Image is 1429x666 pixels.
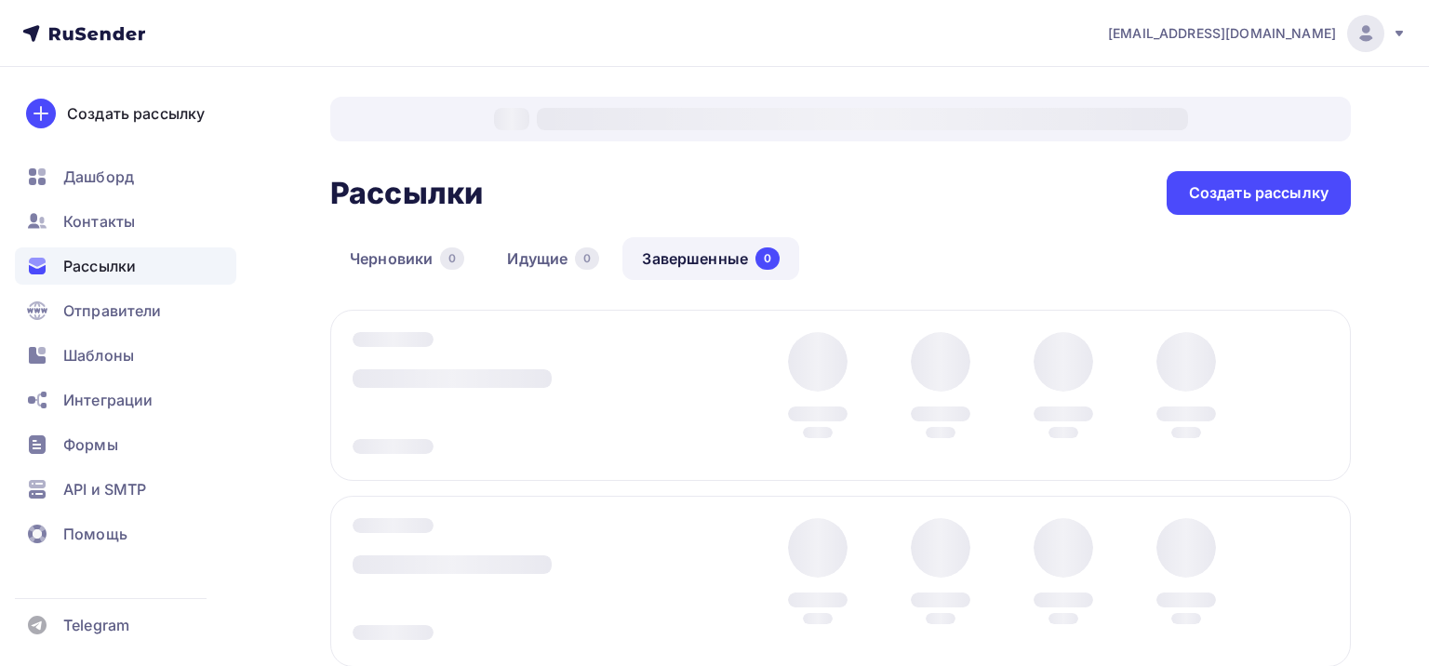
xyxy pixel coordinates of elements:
[63,210,135,233] span: Контакты
[63,614,129,636] span: Telegram
[15,292,236,329] a: Отправители
[15,426,236,463] a: Формы
[1189,182,1329,204] div: Создать рассылку
[63,166,134,188] span: Дашборд
[330,237,484,280] a: Черновики0
[487,237,619,280] a: Идущие0
[330,175,483,212] h2: Рассылки
[15,203,236,240] a: Контакты
[15,247,236,285] a: Рассылки
[63,300,162,322] span: Отправители
[63,523,127,545] span: Помощь
[1108,15,1407,52] a: [EMAIL_ADDRESS][DOMAIN_NAME]
[67,102,205,125] div: Создать рассылку
[755,247,780,270] div: 0
[63,478,146,500] span: API и SMTP
[15,337,236,374] a: Шаблоны
[63,389,153,411] span: Интеграции
[63,433,118,456] span: Формы
[15,158,236,195] a: Дашборд
[575,247,599,270] div: 0
[622,237,799,280] a: Завершенные0
[440,247,464,270] div: 0
[63,255,136,277] span: Рассылки
[1108,24,1336,43] span: [EMAIL_ADDRESS][DOMAIN_NAME]
[63,344,134,366] span: Шаблоны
